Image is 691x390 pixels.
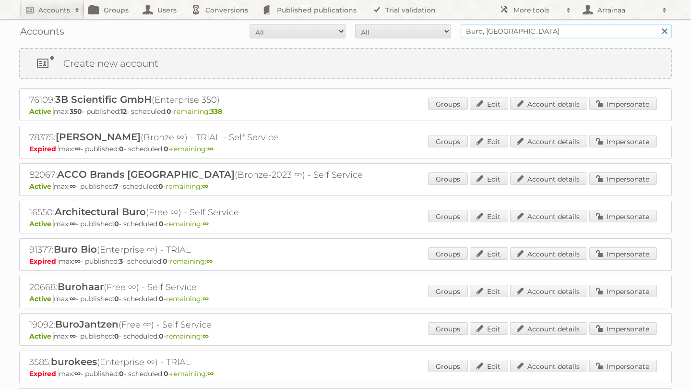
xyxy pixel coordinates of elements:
a: Edit [470,285,508,297]
strong: ∞ [70,182,76,191]
strong: ∞ [74,145,81,153]
span: remaining: [174,107,222,116]
span: Active [29,182,54,191]
a: Impersonate [589,285,657,297]
a: Account details [510,360,587,372]
span: remaining: [166,219,209,228]
a: Groups [428,322,468,335]
span: BuroJantzen [55,318,119,330]
span: 3B Scientific GmbH [55,94,152,105]
span: remaining: [166,294,209,303]
strong: ∞ [202,182,208,191]
strong: ∞ [203,332,209,341]
span: Active [29,107,54,116]
a: Impersonate [589,172,657,185]
h2: Arrainaa [595,5,657,15]
p: max: - published: - scheduled: - [29,219,662,228]
p: max: - published: - scheduled: - [29,369,662,378]
h2: 20668: (Free ∞) - Self Service [29,281,365,293]
span: Architectural Buro [55,206,146,218]
strong: ∞ [70,219,76,228]
span: remaining: [166,332,209,341]
strong: 0 [164,369,168,378]
a: Edit [470,322,508,335]
strong: ∞ [70,332,76,341]
h2: Accounts [38,5,70,15]
a: Groups [428,210,468,222]
strong: 0 [159,219,164,228]
span: Buro Bio [54,244,97,255]
a: Account details [510,97,587,110]
span: Expired [29,257,59,266]
strong: ∞ [206,257,213,266]
p: max: - published: - scheduled: - [29,145,662,153]
strong: 3 [119,257,123,266]
a: Create new account [20,49,671,78]
h2: 76109: (Enterprise 350) [29,94,365,106]
a: Account details [510,322,587,335]
a: Edit [470,135,508,147]
strong: 0 [114,219,119,228]
strong: 7 [114,182,119,191]
strong: ∞ [203,219,209,228]
a: Groups [428,360,468,372]
strong: ∞ [203,294,209,303]
a: Account details [510,247,587,260]
a: Edit [470,247,508,260]
a: Account details [510,210,587,222]
a: Groups [428,247,468,260]
span: ACCO Brands [GEOGRAPHIC_DATA] [57,169,235,180]
strong: 0 [158,182,163,191]
span: Active [29,332,54,341]
strong: 0 [114,332,119,341]
strong: ∞ [207,145,214,153]
h2: 91377: (Enterprise ∞) - TRIAL [29,244,365,256]
a: Account details [510,172,587,185]
span: Burohaar [58,281,104,292]
p: max: - published: - scheduled: - [29,107,662,116]
span: remaining: [170,257,213,266]
a: Groups [428,97,468,110]
a: Impersonate [589,210,657,222]
strong: 0 [167,107,171,116]
a: Edit [470,210,508,222]
span: Active [29,219,54,228]
a: Groups [428,135,468,147]
p: max: - published: - scheduled: - [29,294,662,303]
h2: 3585: (Enterprise ∞) - TRIAL [29,356,365,368]
span: burokees [51,356,97,367]
strong: 0 [119,145,124,153]
strong: 338 [210,107,222,116]
a: Impersonate [589,135,657,147]
a: Impersonate [589,97,657,110]
a: Edit [470,172,508,185]
a: Account details [510,135,587,147]
span: Active [29,294,54,303]
strong: 0 [114,294,119,303]
span: remaining: [171,369,214,378]
strong: 0 [119,369,124,378]
a: Impersonate [589,247,657,260]
a: Edit [470,360,508,372]
a: Groups [428,285,468,297]
strong: ∞ [207,369,214,378]
h2: 19092: (Free ∞) - Self Service [29,318,365,331]
p: max: - published: - scheduled: - [29,257,662,266]
strong: 0 [159,332,164,341]
a: Impersonate [589,322,657,335]
strong: 0 [159,294,164,303]
h2: 78375: (Bronze ∞) - TRIAL - Self Service [29,131,365,144]
h2: 16550: (Free ∞) - Self Service [29,206,365,219]
strong: ∞ [70,294,76,303]
span: [PERSON_NAME] [56,131,141,143]
span: Expired [29,145,59,153]
span: Expired [29,369,59,378]
a: Account details [510,285,587,297]
strong: 0 [164,145,168,153]
a: Impersonate [589,360,657,372]
strong: ∞ [74,257,81,266]
a: Groups [428,172,468,185]
strong: 0 [163,257,167,266]
a: Edit [470,97,508,110]
strong: 350 [70,107,82,116]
